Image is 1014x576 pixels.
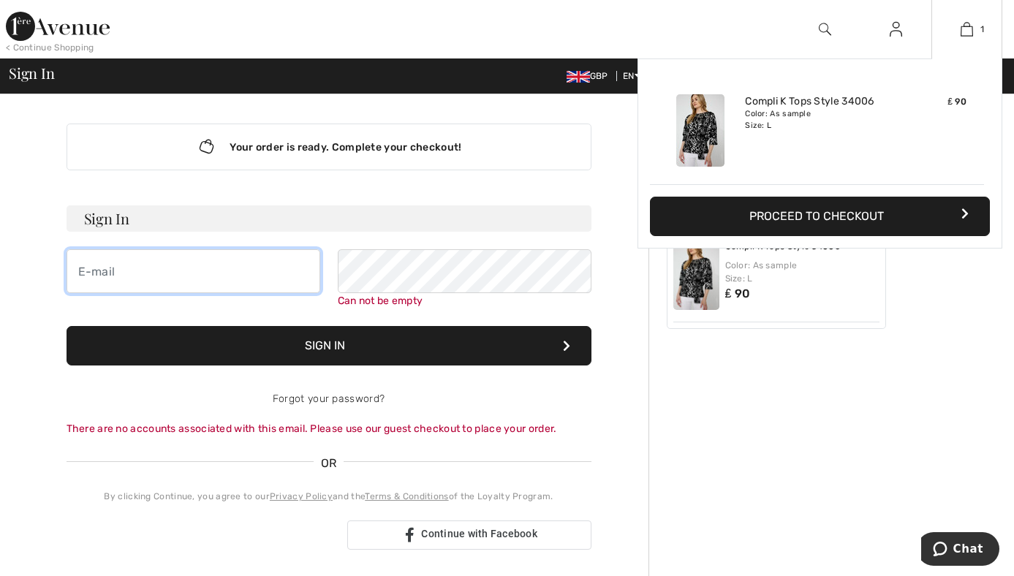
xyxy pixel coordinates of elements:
[567,71,590,83] img: UK Pound
[270,491,333,501] a: Privacy Policy
[980,23,984,36] span: 1
[745,108,889,132] div: Color: As sample Size: L
[67,205,591,232] h3: Sign In
[67,490,591,503] div: By clicking Continue, you agree to our and the of the Loyalty Program.
[67,421,591,436] div: There are no accounts associated with this email. Please use our guest checkout to place your order.
[947,96,966,107] span: ₤ 90
[623,71,641,81] span: EN
[921,532,999,569] iframe: Opens a widget where you can chat to one of our agents
[314,455,344,472] span: OR
[273,393,385,405] a: Forgot your password?
[67,249,320,293] input: E-mail
[67,124,591,170] div: Your order is ready. Complete your checkout!
[567,71,614,81] span: GBP
[338,293,591,308] div: Can not be empty
[9,66,54,80] span: Sign In
[890,20,902,38] img: My Info
[650,197,990,236] button: Proceed to Checkout
[932,20,1002,38] a: 1
[365,491,448,501] a: Terms & Conditions
[59,519,343,551] iframe: Sign in with Google Button
[878,20,914,39] a: Sign In
[6,12,110,41] img: 1ère Avenue
[421,528,537,539] span: Continue with Facebook
[6,41,94,54] div: < Continue Shopping
[745,95,874,108] a: Compli K Tops Style 34006
[67,326,591,365] button: Sign In
[347,520,591,550] a: Continue with Facebook
[676,94,724,167] img: Compli K Tops Style 34006
[819,20,831,38] img: search the website
[961,20,973,38] img: My Bag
